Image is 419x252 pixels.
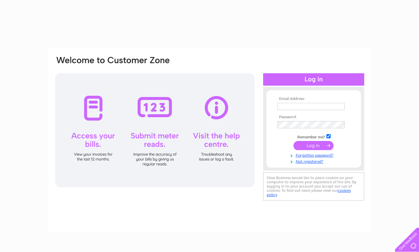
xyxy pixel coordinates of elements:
a: cookies policy [267,188,351,197]
td: Remember me? [276,133,352,140]
th: Email Address: [276,97,352,101]
th: Password: [276,115,352,119]
a: Not registered? [277,158,352,164]
input: Submit [293,141,334,150]
div: Clear Business would like to place cookies on your computer to improve your experience of the sit... [263,172,364,201]
a: Forgotten password? [277,152,352,158]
